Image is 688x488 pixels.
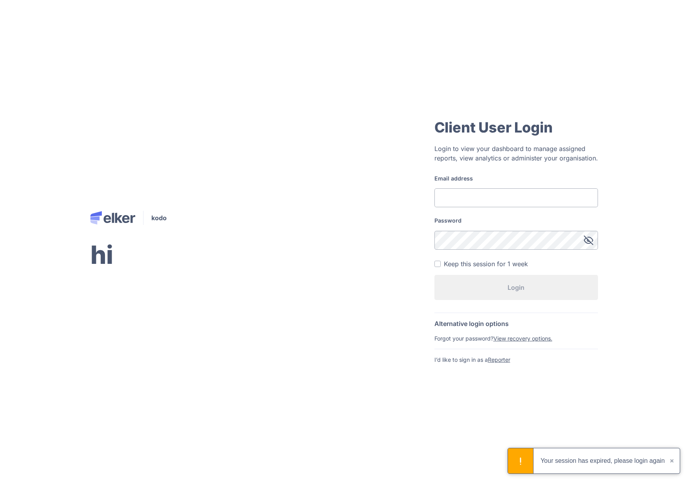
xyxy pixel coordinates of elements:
[151,213,167,223] span: kodo
[493,335,552,342] a: View recovery options.
[541,448,665,473] div: Your session has expired, please login again
[90,240,167,270] h2: hi
[444,259,528,269] div: Keep this session for 1 week
[434,334,598,343] div: Forgot your password?
[488,356,510,363] a: Reporter
[434,144,598,163] div: Login to view your dashboard to manage assigned reports, view analytics or administer your organi...
[434,319,598,328] div: Alternative login options
[90,211,135,225] img: Elker
[434,355,598,364] div: I’d like to sign in as a
[434,217,598,224] label: Password
[434,118,598,137] div: Client User Login
[665,448,680,473] button: close
[434,175,598,182] label: Email address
